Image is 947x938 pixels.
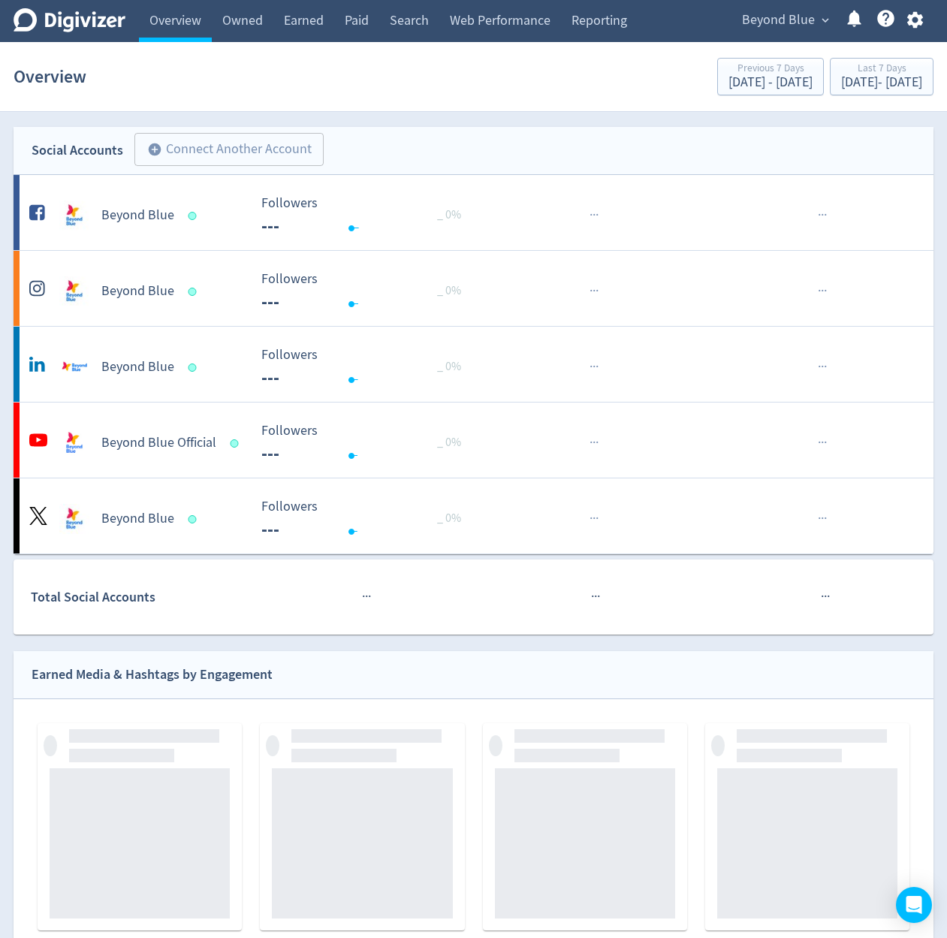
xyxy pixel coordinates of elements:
[591,587,594,606] span: ·
[254,499,479,539] svg: Followers ---
[437,207,461,222] span: _ 0%
[590,282,593,300] span: ·
[14,478,933,553] a: Beyond Blue undefinedBeyond Blue Followers --- Followers --- _ 0%······
[824,357,827,376] span: ·
[101,282,174,300] h5: Beyond Blue
[254,424,479,463] svg: Followers ---
[188,515,201,523] span: Data last synced: 25 Aug 2025, 11:01pm (AEST)
[123,135,324,166] a: Connect Another Account
[14,53,86,101] h1: Overview
[59,352,89,382] img: Beyond Blue undefined
[841,63,922,76] div: Last 7 Days
[59,276,89,306] img: Beyond Blue undefined
[818,357,821,376] span: ·
[596,282,599,300] span: ·
[590,206,593,225] span: ·
[742,8,815,32] span: Beyond Blue
[231,439,243,448] span: Data last synced: 26 Aug 2025, 10:01am (AEST)
[824,509,827,528] span: ·
[254,348,479,388] svg: Followers ---
[821,587,824,606] span: ·
[134,133,324,166] button: Connect Another Account
[14,327,933,402] a: Beyond Blue undefinedBeyond Blue Followers --- Followers --- _ 0%······
[737,8,833,32] button: Beyond Blue
[59,201,89,231] img: Beyond Blue undefined
[31,587,251,608] div: Total Social Accounts
[728,76,813,89] div: [DATE] - [DATE]
[824,587,827,606] span: ·
[188,212,201,220] span: Data last synced: 26 Aug 2025, 4:02am (AEST)
[821,206,824,225] span: ·
[594,587,597,606] span: ·
[821,357,824,376] span: ·
[59,428,89,458] img: Beyond Blue Official undefined
[597,587,600,606] span: ·
[593,509,596,528] span: ·
[596,357,599,376] span: ·
[830,58,933,95] button: Last 7 Days[DATE]- [DATE]
[14,175,933,250] a: Beyond Blue undefinedBeyond Blue Followers --- Followers --- _ 0%······
[818,433,821,452] span: ·
[14,403,933,478] a: Beyond Blue Official undefinedBeyond Blue Official Followers --- Followers --- _ 0%······
[896,887,932,923] div: Open Intercom Messenger
[437,283,461,298] span: _ 0%
[593,433,596,452] span: ·
[596,433,599,452] span: ·
[590,509,593,528] span: ·
[821,433,824,452] span: ·
[254,196,479,236] svg: Followers ---
[593,357,596,376] span: ·
[59,504,89,534] img: Beyond Blue undefined
[821,282,824,300] span: ·
[147,142,162,157] span: add_circle
[728,63,813,76] div: Previous 7 Days
[101,434,216,452] h5: Beyond Blue Official
[596,206,599,225] span: ·
[821,509,824,528] span: ·
[593,282,596,300] span: ·
[824,282,827,300] span: ·
[824,206,827,225] span: ·
[362,587,365,606] span: ·
[827,587,830,606] span: ·
[188,363,201,372] span: Data last synced: 26 Aug 2025, 5:02pm (AEST)
[819,14,832,27] span: expand_more
[824,433,827,452] span: ·
[32,140,123,161] div: Social Accounts
[101,358,174,376] h5: Beyond Blue
[437,359,461,374] span: _ 0%
[14,251,933,326] a: Beyond Blue undefinedBeyond Blue Followers --- Followers --- _ 0%······
[365,587,368,606] span: ·
[368,587,371,606] span: ·
[101,510,174,528] h5: Beyond Blue
[841,76,922,89] div: [DATE] - [DATE]
[32,664,273,686] div: Earned Media & Hashtags by Engagement
[593,206,596,225] span: ·
[254,272,479,312] svg: Followers ---
[101,207,174,225] h5: Beyond Blue
[596,509,599,528] span: ·
[188,288,201,296] span: Data last synced: 26 Aug 2025, 5:02pm (AEST)
[717,58,824,95] button: Previous 7 Days[DATE] - [DATE]
[818,509,821,528] span: ·
[437,511,461,526] span: _ 0%
[437,435,461,450] span: _ 0%
[818,282,821,300] span: ·
[590,433,593,452] span: ·
[818,206,821,225] span: ·
[590,357,593,376] span: ·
